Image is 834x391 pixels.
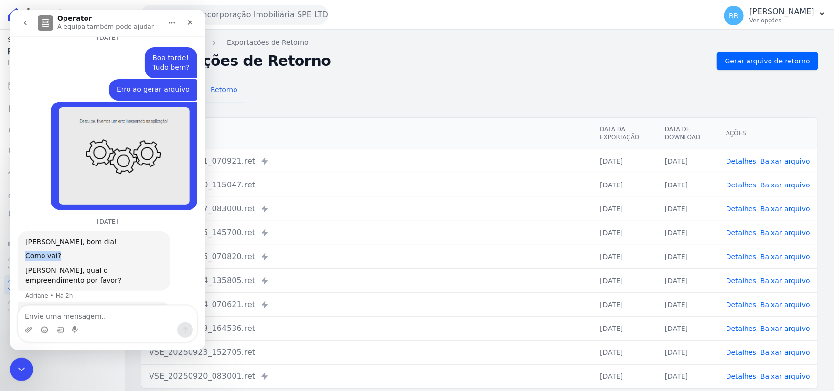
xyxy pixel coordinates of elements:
nav: Breadcrumb [141,38,818,48]
div: [DATE] [8,208,188,222]
div: VSE_20250930_115047.ret [149,179,584,191]
div: Boa tarde! Tudo bem? [143,43,180,62]
td: [DATE] [657,364,718,388]
div: Erro ao gerar arquivo [107,75,180,85]
div: VSE_20250924_135805.ret [149,275,584,287]
a: Baixar arquivo [760,301,810,309]
th: Data da Exportação [592,118,657,149]
td: [DATE] [592,316,657,340]
h2: Exportações de Retorno [141,54,709,68]
div: Como vai? [16,242,152,251]
a: Detalhes [726,205,756,213]
a: Retorno [203,78,245,103]
td: [DATE] [592,221,657,245]
a: Baixar arquivo [760,181,810,189]
a: Baixar arquivo [760,205,810,213]
span: Saldo atual [8,35,105,45]
a: Detalhes [726,372,756,380]
div: Renato diz… [8,69,188,92]
span: Retorno [205,80,243,100]
button: RR [PERSON_NAME] Ver opções [716,2,834,29]
td: [DATE] [657,149,718,173]
a: Clientes [4,184,121,203]
a: Detalhes [726,229,756,237]
div: Erro ao gerar arquivo [99,69,188,91]
td: [DATE] [657,221,718,245]
div: Boa tarde!Tudo bem? [135,38,188,68]
a: Recebíveis [4,254,121,273]
div: VSE_20250927_083000.ret [149,203,584,215]
p: Ver opções [749,17,814,24]
button: Carregar anexo [15,316,23,324]
a: Baixar arquivo [760,253,810,261]
td: [DATE] [657,268,718,292]
div: VSE_20250925_070820.ret [149,251,584,263]
a: Extrato [4,98,121,117]
td: [DATE] [592,268,657,292]
td: [DATE] [657,316,718,340]
th: Ações [718,118,818,149]
button: Villa Tropical Incorporação Imobiliária SPE LTDA [141,5,328,24]
div: Adriane diz… [8,222,188,292]
button: Início [153,4,171,22]
div: VSE_20251001_070921.ret [149,155,584,167]
button: Seletor de emoji [31,316,39,324]
div: Plataformas [8,238,117,250]
a: Pagamentos [4,141,121,160]
td: [DATE] [592,245,657,268]
iframe: Intercom live chat [10,358,33,381]
a: Detalhes [726,277,756,285]
button: Enviar mensagem… [168,312,183,328]
div: [PERSON_NAME], bom dia! [16,227,152,237]
div: VSE_20250920_083001.ret [149,370,584,382]
span: R$ 200,24 [8,45,105,58]
a: Gerar arquivo de retorno [717,52,818,70]
a: Nova transferência [4,119,121,139]
div: Fechar [171,4,189,21]
a: Baixar arquivo [760,229,810,237]
nav: Sidebar [8,76,117,316]
a: Baixar arquivo [760,325,810,332]
th: Data de Download [657,118,718,149]
td: [DATE] [592,197,657,221]
div: Renato diz… [8,92,188,208]
div: VSE_20250925_145700.ret [149,227,584,239]
td: [DATE] [657,197,718,221]
a: Detalhes [726,349,756,356]
span: [DATE] 10:02 [8,58,105,67]
iframe: Intercom live chat [10,10,205,350]
td: [DATE] [657,292,718,316]
a: Cobranças [4,76,121,96]
a: Baixar arquivo [760,372,810,380]
a: Exportações de Retorno [227,38,309,48]
td: [DATE] [657,340,718,364]
p: [PERSON_NAME] [749,7,814,17]
span: Gerar arquivo de retorno [725,56,810,66]
a: Troca de Arquivos [4,162,121,182]
td: [DATE] [592,173,657,197]
td: [DATE] [592,149,657,173]
a: Detalhes [726,301,756,309]
textarea: Envie uma mensagem... [8,296,187,312]
div: VSE_20250923_164536.ret [149,323,584,334]
div: Adriane diz… [8,292,188,363]
a: Conta Hent Novidade [4,275,121,295]
td: [DATE] [592,364,657,388]
a: Baixar arquivo [760,349,810,356]
div: [PERSON_NAME], bom dia!Como vai?[PERSON_NAME], qual o empreendimento por favor?Adriane • Há 2h [8,222,160,281]
div: Adriane • Há 2h [16,283,63,289]
a: Baixar arquivo [760,277,810,285]
div: Renato diz… [8,38,188,69]
button: Start recording [62,316,70,324]
a: Detalhes [726,253,756,261]
td: [DATE] [657,245,718,268]
div: VSE_20250923_152705.ret [149,347,584,358]
div: [PERSON_NAME], regerei os arquivos retornos emitidos próximos do horário do chamado, e enviei par... [8,292,160,342]
p: A equipa também pode ajudar [47,12,144,22]
td: [DATE] [592,292,657,316]
th: Arquivo [141,118,592,149]
a: Detalhes [726,181,756,189]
